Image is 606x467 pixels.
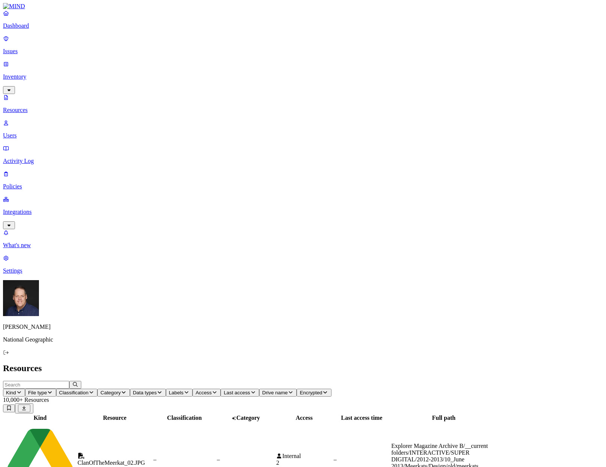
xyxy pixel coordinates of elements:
a: Users [3,119,603,139]
span: 10,000+ Resources [3,397,49,403]
a: What's new [3,229,603,249]
p: [PERSON_NAME] [3,324,603,330]
div: Full path [391,415,496,421]
a: Resources [3,94,603,113]
p: Activity Log [3,158,603,164]
span: Labels [169,390,184,395]
p: Integrations [3,209,603,215]
span: Drive name [262,390,288,395]
input: Search [3,381,69,389]
span: Kind [6,390,16,395]
span: – [154,456,157,463]
h2: Resources [3,363,603,373]
span: Last access [224,390,250,395]
p: What's new [3,242,603,249]
p: Policies [3,183,603,190]
a: Settings [3,255,603,274]
span: Classification [59,390,89,395]
a: Activity Log [3,145,603,164]
p: Inventory [3,73,603,80]
p: Issues [3,48,603,55]
div: Resource [78,415,152,421]
p: Resources [3,107,603,113]
span: File type [28,390,47,395]
a: Integrations [3,196,603,228]
div: Access [276,415,332,421]
img: Mark DeCarlo [3,280,39,316]
span: – [217,456,220,463]
div: Classification [154,415,215,421]
div: Kind [4,415,76,421]
span: Category [236,415,260,421]
div: ClanOfTheMeerkat_02.JPG [78,460,152,466]
a: MIND [3,3,603,10]
div: Internal [276,453,332,460]
div: Last access time [334,415,390,421]
img: MIND [3,3,25,10]
span: Encrypted [300,390,322,395]
p: Dashboard [3,22,603,29]
span: Access [196,390,212,395]
div: 2 [276,460,332,466]
a: Dashboard [3,10,603,29]
span: Category [100,390,121,395]
p: National Geographic [3,336,603,343]
p: Settings [3,267,603,274]
span: Data types [133,390,157,395]
p: Users [3,132,603,139]
a: Inventory [3,61,603,93]
a: Policies [3,170,603,190]
a: Issues [3,35,603,55]
span: – [334,456,337,463]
